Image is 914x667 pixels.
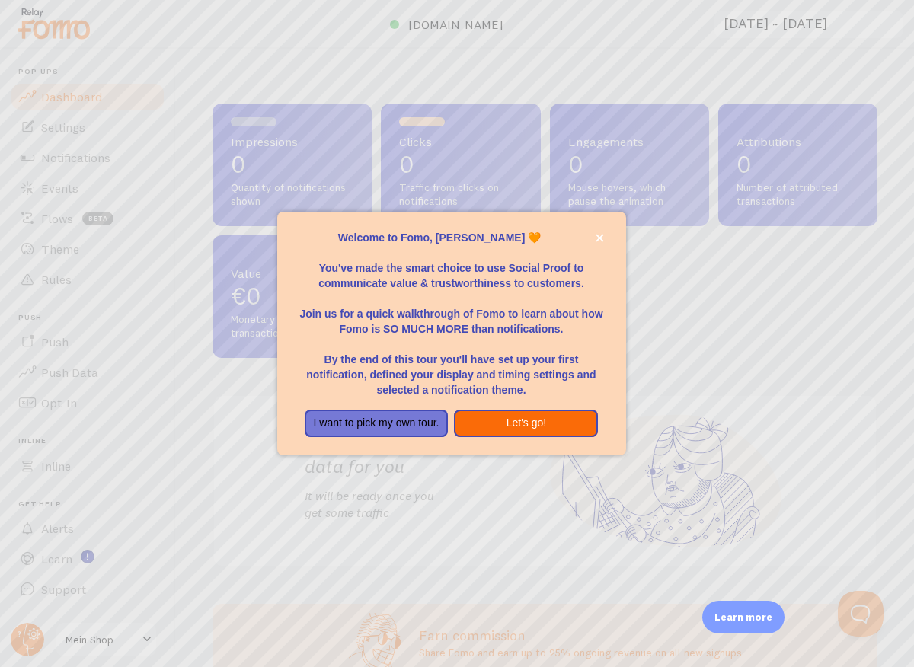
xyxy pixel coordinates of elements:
button: I want to pick my own tour. [305,410,449,437]
p: By the end of this tour you'll have set up your first notification, defined your display and timi... [296,337,608,397]
p: Learn more [714,610,772,624]
p: You've made the smart choice to use Social Proof to communicate value & trustworthiness to custom... [296,245,608,291]
p: Welcome to Fomo, [PERSON_NAME] 🧡 [296,230,608,245]
button: Let's go! [454,410,598,437]
p: Join us for a quick walkthrough of Fomo to learn about how Fomo is SO MUCH MORE than notifications. [296,291,608,337]
div: Learn more [702,601,785,633]
button: close, [592,230,608,246]
div: Welcome to Fomo, Luis Führer 🧡You&amp;#39;ve made the smart choice to use Social Proof to communi... [277,212,626,455]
